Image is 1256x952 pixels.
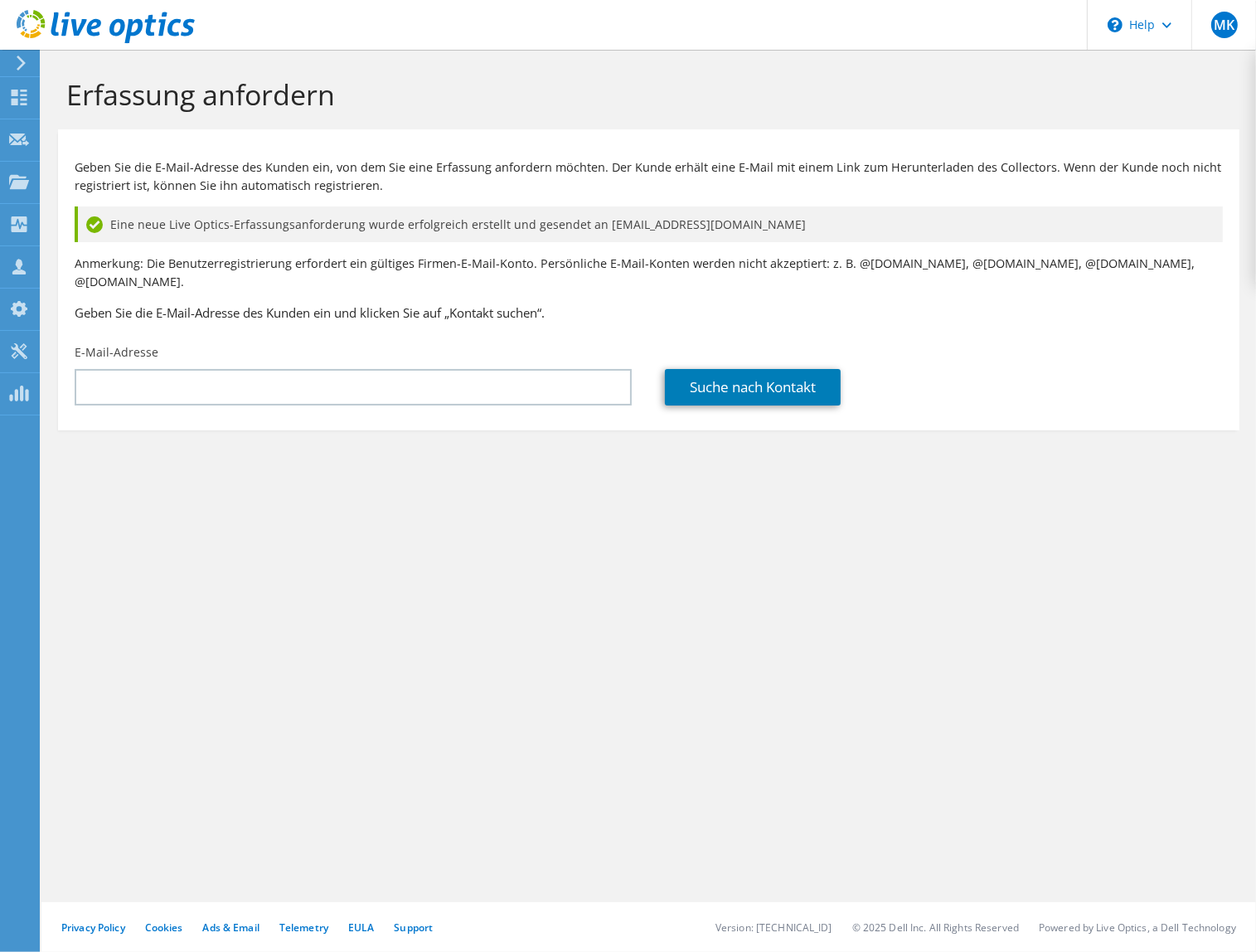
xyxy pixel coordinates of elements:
a: Support [394,920,433,935]
h1: Erfassung anfordern [66,77,1223,112]
a: EULA [348,920,374,935]
a: Suche nach Kontakt [665,369,841,406]
svg: \n [1108,17,1123,32]
h3: Geben Sie die E-Mail-Adresse des Kunden ein und klicken Sie auf „Kontakt suchen“. [75,304,1223,322]
span: MK [1211,12,1238,38]
li: © 2025 Dell Inc. All Rights Reserved [852,920,1019,935]
a: Telemetry [279,920,328,935]
label: E-Mail-Adresse [75,344,158,361]
a: Ads & Email [203,920,259,935]
a: Privacy Policy [61,920,125,935]
p: Anmerkung: Die Benutzerregistrierung erfordert ein gültiges Firmen-E-Mail-Konto. Persönliche E-Ma... [75,255,1223,291]
p: Geben Sie die E-Mail-Adresse des Kunden ein, von dem Sie eine Erfassung anfordern möchten. Der Ku... [75,158,1223,195]
li: Powered by Live Optics, a Dell Technology [1039,920,1236,935]
span: Eine neue Live Optics-Erfassungsanforderung wurde erfolgreich erstellt und gesendet an [EMAIL_ADD... [110,216,806,234]
li: Version: [TECHNICAL_ID] [715,920,832,935]
a: Cookies [145,920,183,935]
